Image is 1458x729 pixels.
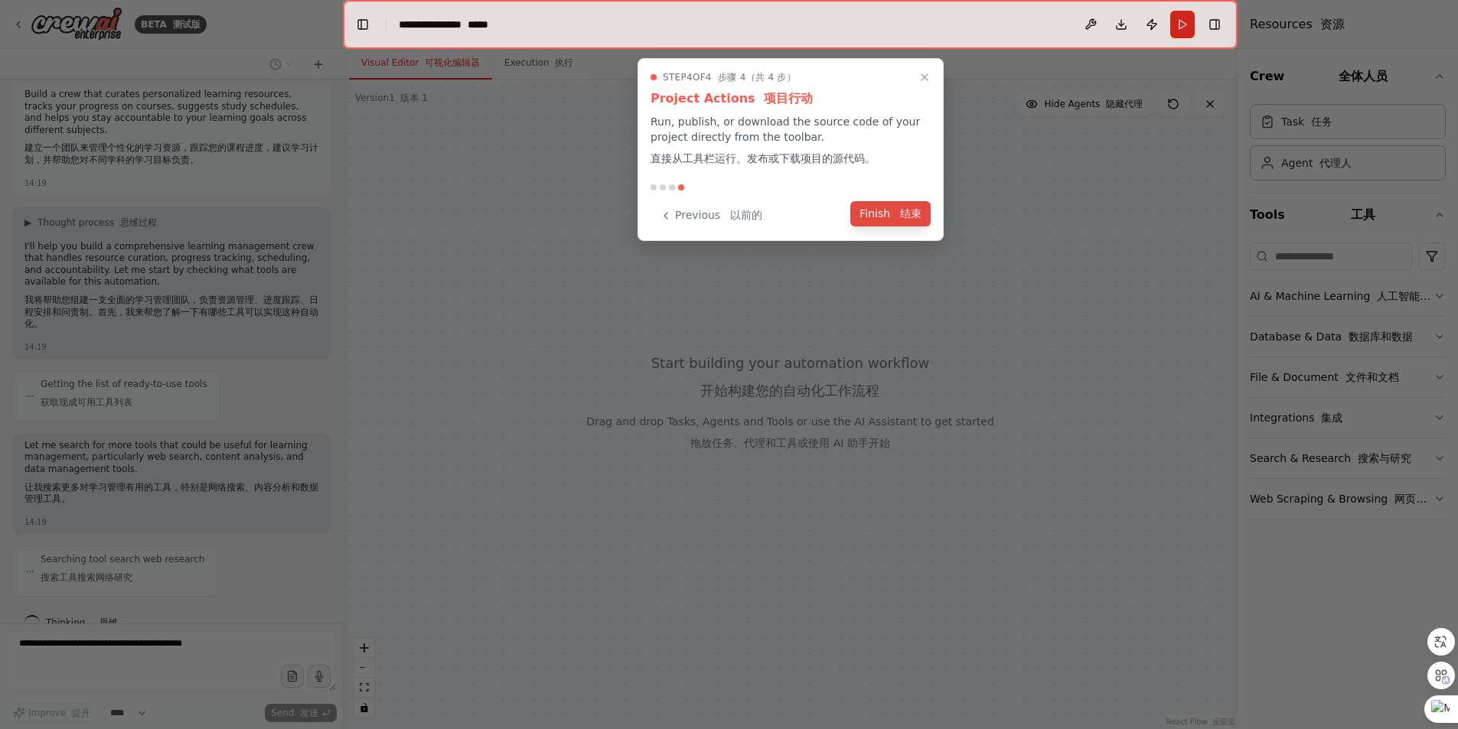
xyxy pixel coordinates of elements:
button: Previous 以前的 [651,203,771,228]
font: 结束 [900,207,921,220]
button: Finish 结束 [850,201,931,226]
button: Hide left sidebar [352,14,373,35]
font: 以前的 [730,209,762,221]
font: 直接从工具栏运行、发布或下载项目的源代码。 [651,152,876,164]
font: 步骤 4（共 4 步） [718,72,796,83]
button: Close walkthrough [915,68,934,86]
p: Run, publish, or download the source code of your project directly from the toolbar. [651,114,931,172]
h3: Project Actions [651,89,931,108]
span: Step 4 of 4 [663,71,796,83]
font: 项目行动 [764,91,813,106]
